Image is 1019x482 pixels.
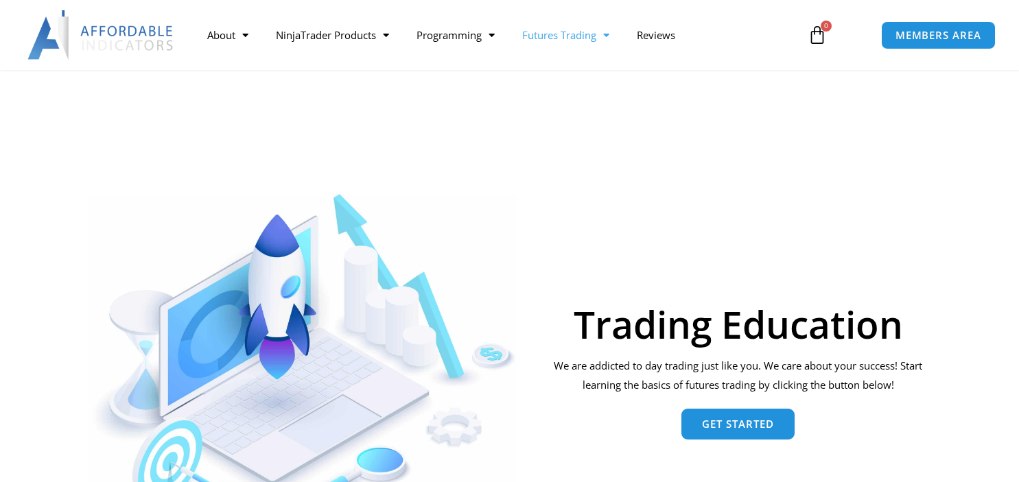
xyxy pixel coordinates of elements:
[821,21,832,32] span: 0
[262,19,403,51] a: NinjaTrader Products
[508,19,623,51] a: Futures Trading
[194,19,795,51] nav: Menu
[27,10,175,60] img: LogoAI | Affordable Indicators – NinjaTrader
[881,21,996,49] a: MEMBERS AREA
[545,357,931,395] p: We are addicted to day trading just like you. We care about your success! Start learning the basi...
[787,15,847,55] a: 0
[681,409,795,439] a: Get Started
[702,419,774,429] span: Get Started
[545,305,931,343] h1: Trading Education
[623,19,689,51] a: Reviews
[194,19,262,51] a: About
[403,19,508,51] a: Programming
[895,30,981,40] span: MEMBERS AREA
